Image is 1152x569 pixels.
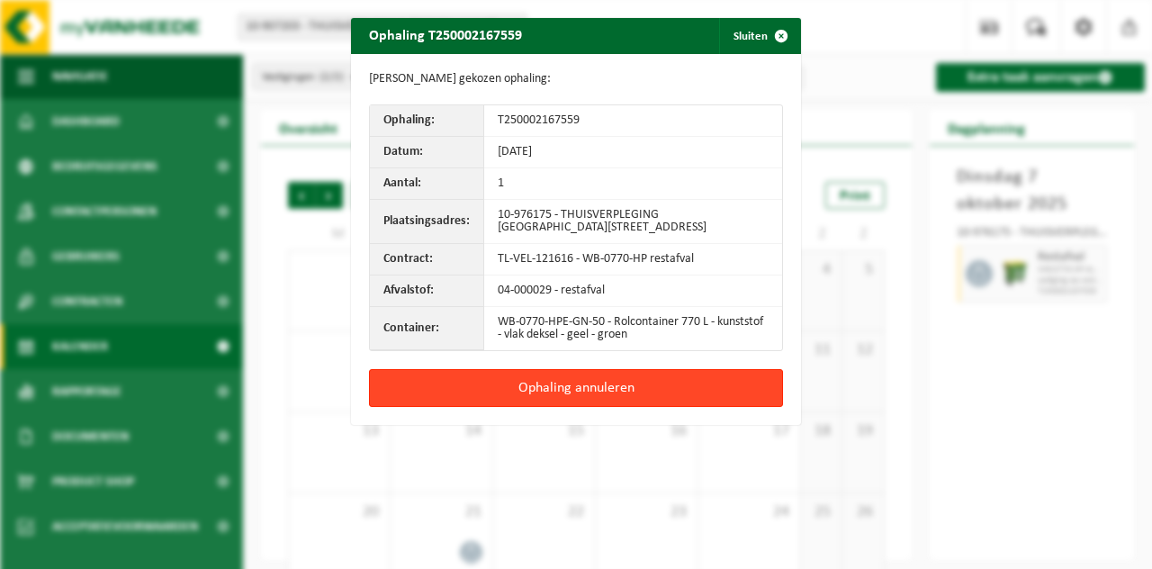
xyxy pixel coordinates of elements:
th: Ophaling: [370,105,484,137]
td: 04-000029 - restafval [484,275,782,307]
td: 1 [484,168,782,200]
th: Container: [370,307,484,350]
th: Afvalstof: [370,275,484,307]
th: Datum: [370,137,484,168]
th: Aantal: [370,168,484,200]
td: T250002167559 [484,105,782,137]
button: Ophaling annuleren [369,369,783,407]
td: WB-0770-HPE-GN-50 - Rolcontainer 770 L - kunststof - vlak deksel - geel - groen [484,307,782,350]
h2: Ophaling T250002167559 [351,18,540,52]
td: TL-VEL-121616 - WB-0770-HP restafval [484,244,782,275]
th: Contract: [370,244,484,275]
th: Plaatsingsadres: [370,200,484,244]
td: [DATE] [484,137,782,168]
p: [PERSON_NAME] gekozen ophaling: [369,72,783,86]
button: Sluiten [719,18,799,54]
td: 10-976175 - THUISVERPLEGING [GEOGRAPHIC_DATA][STREET_ADDRESS] [484,200,782,244]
